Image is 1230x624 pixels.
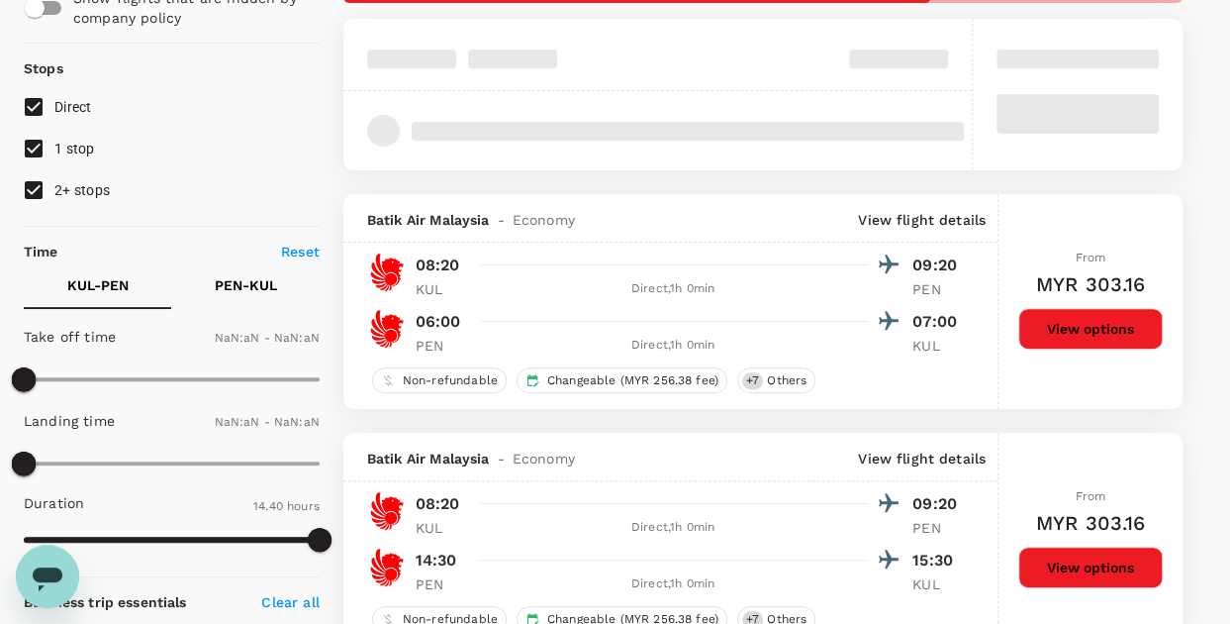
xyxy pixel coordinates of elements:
[1036,268,1146,300] h6: MYR 303.16
[912,574,962,594] p: KUL
[477,279,869,299] div: Direct , 1h 0min
[539,372,726,389] span: Changeable (MYR 256.38 fee)
[367,253,407,292] img: OD
[1076,251,1106,264] span: From
[372,367,507,393] div: Non-refundable
[367,449,490,468] span: Batik Air Malaysia
[1036,507,1146,539] h6: MYR 303.16
[912,254,962,277] p: 09:20
[489,210,512,230] span: -
[513,449,575,468] span: Economy
[367,491,407,531] img: OD
[912,336,962,356] p: KUL
[24,411,115,431] p: Landing time
[54,141,95,156] span: 1 stop
[367,309,407,349] img: OD
[367,210,490,230] span: Batik Air Malaysia
[489,449,512,468] span: -
[912,310,962,334] p: 07:00
[24,327,116,347] p: Take off time
[215,275,277,295] p: PEN - KUL
[912,549,962,572] p: 15:30
[215,331,320,345] span: NaN:aN - NaN:aN
[759,372,814,389] span: Others
[477,574,869,594] div: Direct , 1h 0min
[24,60,63,76] strong: Stops
[54,99,92,115] span: Direct
[416,254,460,277] p: 08:20
[742,372,763,389] span: + 7
[477,518,869,538] div: Direct , 1h 0min
[1076,489,1106,503] span: From
[416,549,457,572] p: 14:30
[477,336,869,356] div: Direct , 1h 0min
[367,548,407,587] img: OD
[912,518,962,538] p: PEN
[416,310,461,334] p: 06:00
[513,210,575,230] span: Economy
[1018,308,1163,350] button: View options
[261,592,319,612] p: Clear all
[858,449,986,468] p: View flight details
[416,518,465,538] p: KUL
[67,275,129,295] p: KUL - PEN
[416,492,460,516] p: 08:20
[416,279,465,299] p: KUL
[281,242,320,261] p: Reset
[253,499,320,513] span: 14.40 hours
[912,279,962,299] p: PEN
[416,574,465,594] p: PEN
[395,372,506,389] span: Non-refundable
[215,415,320,429] span: NaN:aN - NaN:aN
[416,336,465,356] p: PEN
[517,367,727,393] div: Changeable (MYR 256.38 fee)
[16,545,79,608] iframe: Button to launch messaging window
[912,492,962,516] p: 09:20
[24,493,84,513] p: Duration
[1018,547,1163,588] button: View options
[24,242,58,261] p: Time
[858,210,986,230] p: View flight details
[24,594,187,610] strong: Business trip essentials
[737,367,815,393] div: +7Others
[54,182,110,198] span: 2+ stops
